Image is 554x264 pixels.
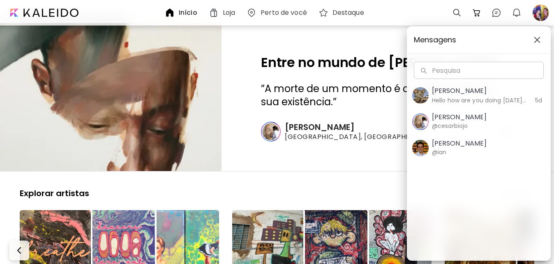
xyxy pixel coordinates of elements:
[432,96,527,105] h6: Hello how are you doing [DATE], please I’d love to know if your works are available for purchase?
[531,33,544,46] button: closeChatList
[432,121,468,130] h6: @cesarbiojo
[432,139,487,148] h5: [PERSON_NAME]
[534,37,540,43] img: closeChatList
[432,148,446,157] h6: @ian
[532,96,545,105] h6: 5d
[432,113,487,121] h5: [PERSON_NAME]
[414,33,524,46] span: Mensagens
[432,86,527,96] h5: [PERSON_NAME]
